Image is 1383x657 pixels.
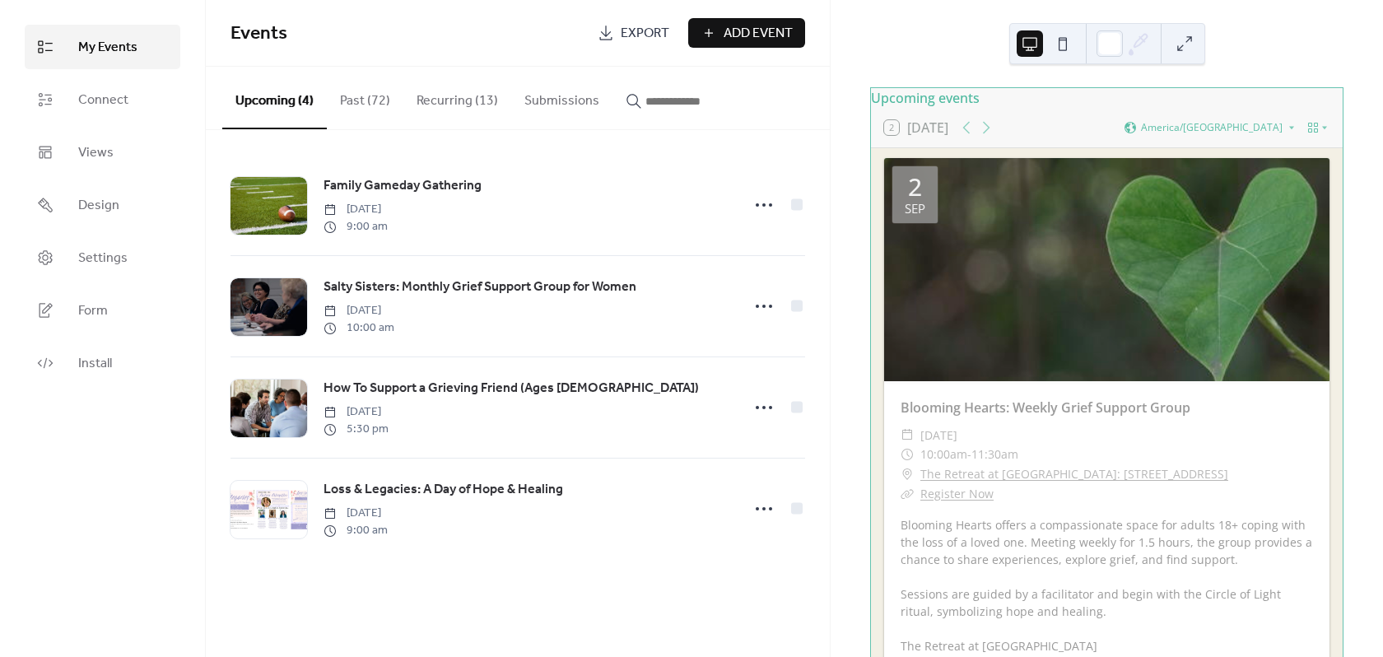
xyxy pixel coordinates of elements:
span: Events [230,16,287,52]
a: Settings [25,235,180,280]
div: ​ [901,484,914,504]
div: Upcoming events [871,88,1343,108]
span: Connect [78,91,128,110]
div: 2 [908,175,922,199]
span: Add Event [724,24,793,44]
span: Views [78,143,114,163]
span: 11:30am [971,445,1018,464]
a: Salty Sisters: Monthly Grief Support Group for Women [324,277,636,298]
span: Settings [78,249,128,268]
div: ​ [901,426,914,445]
span: [DATE] [324,505,388,522]
a: Install [25,341,180,385]
a: Blooming Hearts: Weekly Grief Support Group [901,398,1190,417]
a: Design [25,183,180,227]
div: Sep [905,203,925,215]
span: America/[GEOGRAPHIC_DATA] [1141,123,1283,133]
span: Loss & Legacies: A Day of Hope & Healing [324,480,563,500]
a: Export [585,18,682,48]
a: The Retreat at [GEOGRAPHIC_DATA]: [STREET_ADDRESS] [920,464,1228,484]
span: How To Support a Grieving Friend (Ages [DEMOGRAPHIC_DATA]) [324,379,699,398]
span: Form [78,301,108,321]
span: [DATE] [324,302,394,319]
span: [DATE] [920,426,957,445]
button: Past (72) [327,67,403,128]
a: Loss & Legacies: A Day of Hope & Healing [324,479,563,501]
span: Salty Sisters: Monthly Grief Support Group for Women [324,277,636,297]
span: Family Gameday Gathering [324,176,482,196]
div: ​ [901,445,914,464]
span: 10:00am [920,445,967,464]
span: 5:30 pm [324,421,389,438]
button: Add Event [688,18,805,48]
a: How To Support a Grieving Friend (Ages [DEMOGRAPHIC_DATA]) [324,378,699,399]
span: [DATE] [324,201,388,218]
a: Views [25,130,180,175]
a: Register Now [920,486,994,501]
a: Family Gameday Gathering [324,175,482,197]
button: Upcoming (4) [222,67,327,129]
span: My Events [78,38,137,58]
button: Recurring (13) [403,67,511,128]
span: [DATE] [324,403,389,421]
button: Submissions [511,67,612,128]
span: 10:00 am [324,319,394,337]
span: Export [621,24,669,44]
span: Design [78,196,119,216]
a: Connect [25,77,180,122]
span: 9:00 am [324,522,388,539]
div: ​ [901,464,914,484]
span: 9:00 am [324,218,388,235]
a: My Events [25,25,180,69]
a: Form [25,288,180,333]
span: Install [78,354,112,374]
span: - [967,445,971,464]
